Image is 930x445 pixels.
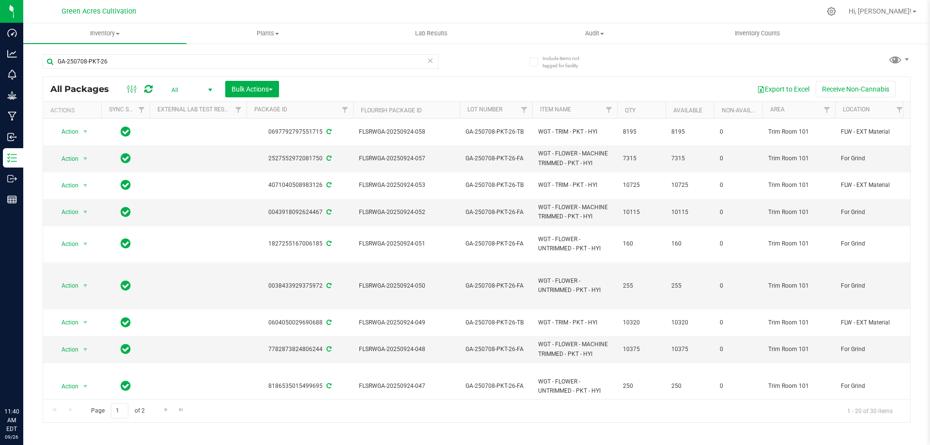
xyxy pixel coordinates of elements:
span: 0 [720,281,757,291]
span: Audit [513,29,676,38]
span: Action [53,343,79,356]
span: 0 [720,382,757,391]
span: select [79,152,92,166]
div: 0604050029690688 [245,318,355,327]
span: Sync from Compliance System [325,128,331,135]
a: Item Name [540,106,571,113]
span: Sync from Compliance System [325,182,331,188]
a: Go to the next page [159,403,173,416]
span: 10725 [623,181,660,190]
input: 1 [111,403,128,418]
a: Location [843,106,870,113]
span: In Sync [121,316,131,329]
span: For Grind [841,154,902,163]
span: 10320 [671,318,708,327]
span: WGT - FLOWER - MACHINE TRIMMED - PKT - HYI [538,149,611,168]
span: GA-250708-PKT-26-FA [465,154,527,163]
span: Sync from Compliance System [325,209,331,215]
div: 0038433929375972 [245,281,355,291]
span: FLW - EXT Material [841,181,902,190]
span: In Sync [121,152,131,165]
span: Sync from Compliance System [325,346,331,353]
span: 0 [720,154,757,163]
span: Sync from Compliance System [325,240,331,247]
a: Plants [186,23,350,44]
span: GA-250708-PKT-26-FA [465,345,527,354]
span: select [79,316,92,329]
span: FLSRWGA-20250924-052 [359,208,454,217]
span: GA-250708-PKT-26-TB [465,127,527,137]
span: Bulk Actions [232,85,273,93]
a: Qty [625,107,635,114]
span: 10115 [623,208,660,217]
span: FLSRWGA-20250924-048 [359,345,454,354]
span: WGT - FLOWER - UNTRIMMED - PKT - HYI [538,276,611,295]
span: GA-250708-PKT-26-FA [465,239,527,248]
div: 7782873824806244 [245,345,355,354]
span: WGT - TRIM - PKT - HYI [538,318,611,327]
span: FLW - EXT Material [841,318,902,327]
span: Action [53,279,79,292]
span: FLSRWGA-20250924-053 [359,181,454,190]
span: Action [53,205,79,219]
span: For Grind [841,281,902,291]
span: GA-250708-PKT-26-TB [465,318,527,327]
span: 10115 [671,208,708,217]
inline-svg: Grow [7,91,17,100]
span: Action [53,179,79,192]
div: Actions [50,107,97,114]
span: Sync from Compliance System [325,319,331,326]
span: In Sync [121,279,131,292]
span: select [79,279,92,292]
span: Sync from Compliance System [325,383,331,389]
span: 8195 [623,127,660,137]
span: GA-250708-PKT-26-FA [465,382,527,391]
div: 1827255167006185 [245,239,355,248]
span: All Packages [50,84,119,94]
span: In Sync [121,342,131,356]
a: Non-Available [722,107,765,114]
inline-svg: Inventory [7,153,17,163]
button: Bulk Actions [225,81,279,97]
span: In Sync [121,205,131,219]
span: In Sync [121,379,131,393]
inline-svg: Dashboard [7,28,17,38]
span: WGT - FLOWER - UNTRIMMED - PKT - HYI [538,235,611,253]
span: FLSRWGA-20250924-057 [359,154,454,163]
span: select [79,179,92,192]
span: Trim Room 101 [768,239,829,248]
inline-svg: Analytics [7,49,17,59]
a: Lab Results [350,23,513,44]
span: 7315 [623,154,660,163]
span: 10725 [671,181,708,190]
a: Package ID [254,106,287,113]
p: 11:40 AM EDT [4,407,19,433]
span: Inventory Counts [722,29,793,38]
span: WGT - TRIM - PKT - HYI [538,181,611,190]
span: Action [53,125,79,138]
a: Area [770,106,785,113]
span: 0 [720,239,757,248]
span: In Sync [121,237,131,250]
span: Trim Room 101 [768,181,829,190]
div: 2527552972081750 [245,154,355,163]
span: Trim Room 101 [768,345,829,354]
span: 0 [720,181,757,190]
span: FLSRWGA-20250924-058 [359,127,454,137]
span: Trim Room 101 [768,208,829,217]
span: FLW - EXT Material [841,127,902,137]
span: For Grind [841,208,902,217]
span: 10375 [623,345,660,354]
span: select [79,237,92,251]
span: 7315 [671,154,708,163]
span: Sync from Compliance System [325,282,331,289]
span: GA-250708-PKT-26-TB [465,181,527,190]
inline-svg: Manufacturing [7,111,17,121]
a: Sync Status [109,106,146,113]
span: 8195 [671,127,708,137]
span: Inventory [23,29,186,38]
iframe: Resource center unread badge [29,366,40,378]
span: Clear [427,54,434,67]
span: For Grind [841,239,902,248]
span: For Grind [841,345,902,354]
